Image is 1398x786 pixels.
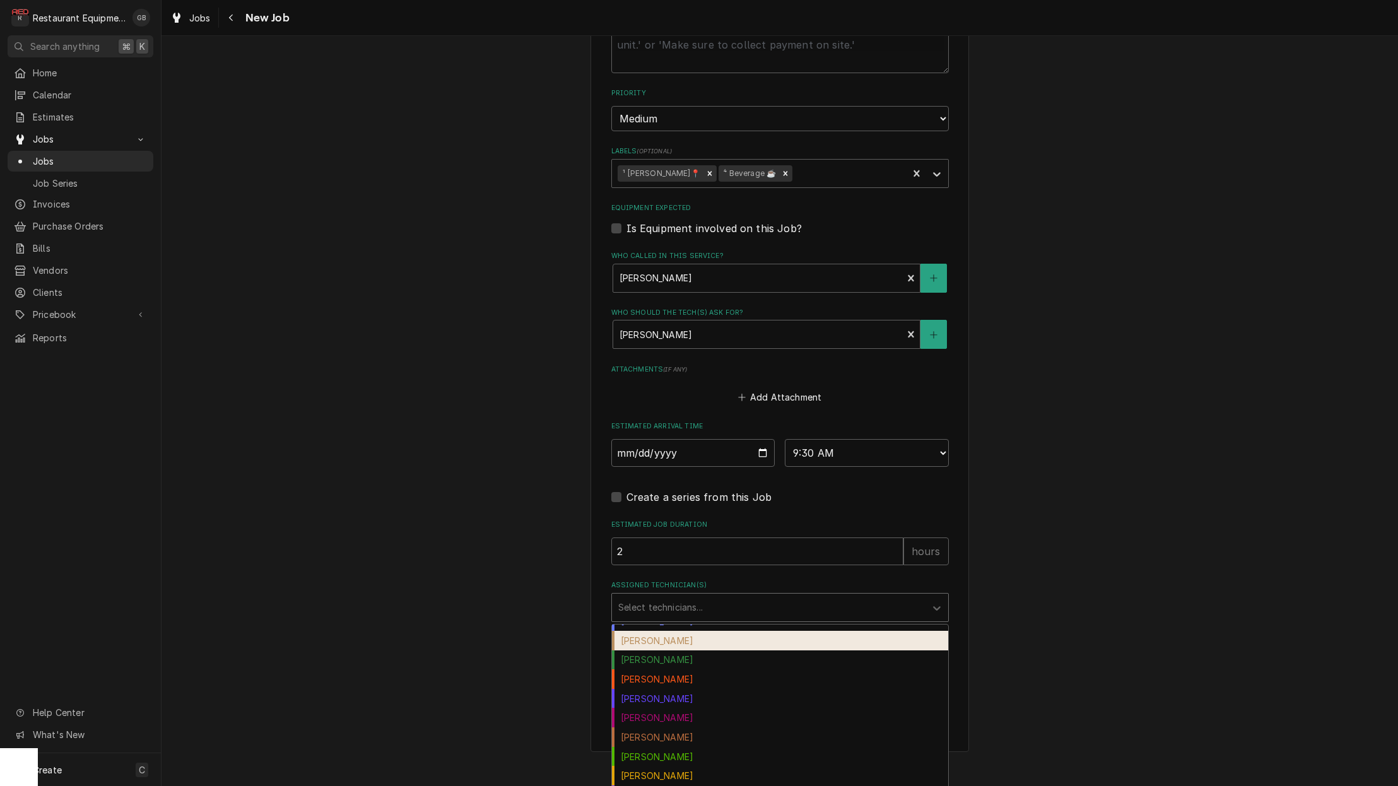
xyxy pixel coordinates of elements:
[33,286,147,299] span: Clients
[8,238,153,259] a: Bills
[33,197,147,211] span: Invoices
[611,308,949,318] label: Who should the tech(s) ask for?
[611,520,949,530] label: Estimated Job Duration
[33,331,147,344] span: Reports
[703,165,717,182] div: Remove ¹ Beckley📍
[611,251,949,261] label: Who called in this service?
[611,203,949,213] label: Equipment Expected
[165,8,216,28] a: Jobs
[11,9,29,26] div: Restaurant Equipment Diagnostics's Avatar
[612,747,948,766] div: [PERSON_NAME]
[33,132,128,146] span: Jobs
[11,9,29,26] div: R
[612,669,948,689] div: [PERSON_NAME]
[785,439,949,467] select: Time Select
[626,221,802,236] label: Is Equipment involved on this Job?
[611,439,775,467] input: Date
[8,327,153,348] a: Reports
[132,9,150,26] div: Gary Beaver's Avatar
[930,274,937,283] svg: Create New Contact
[8,107,153,127] a: Estimates
[611,88,949,98] label: Priority
[778,165,792,182] div: Remove ⁴ Beverage ☕
[242,9,290,26] span: New Job
[637,148,672,155] span: ( optional )
[611,421,949,466] div: Estimated Arrival Time
[611,520,949,565] div: Estimated Job Duration
[33,177,147,190] span: Job Series
[903,537,949,565] div: hours
[33,88,147,102] span: Calendar
[33,706,146,719] span: Help Center
[612,727,948,747] div: [PERSON_NAME]
[8,194,153,214] a: Invoices
[611,146,949,156] label: Labels
[736,389,824,406] button: Add Attachment
[611,580,949,621] div: Assigned Technician(s)
[612,766,948,785] div: [PERSON_NAME]
[920,320,947,349] button: Create New Contact
[920,264,947,293] button: Create New Contact
[8,129,153,150] a: Go to Jobs
[139,40,145,53] span: K
[33,11,126,25] div: Restaurant Equipment Diagnostics
[132,9,150,26] div: GB
[8,173,153,194] a: Job Series
[8,304,153,325] a: Go to Pricebook
[8,282,153,303] a: Clients
[611,308,949,349] div: Who should the tech(s) ask for?
[663,366,687,373] span: ( if any )
[930,331,937,339] svg: Create New Contact
[8,62,153,83] a: Home
[33,220,147,233] span: Purchase Orders
[33,242,147,255] span: Bills
[8,724,153,745] a: Go to What's New
[33,264,147,277] span: Vendors
[33,728,146,741] span: What's New
[626,490,772,505] label: Create a series from this Job
[33,155,147,168] span: Jobs
[612,650,948,670] div: [PERSON_NAME]
[139,763,145,777] span: C
[611,203,949,235] div: Equipment Expected
[611,251,949,292] div: Who called in this service?
[611,88,949,131] div: Priority
[33,765,62,775] span: Create
[33,66,147,79] span: Home
[611,365,949,375] label: Attachments
[221,8,242,28] button: Navigate back
[611,146,949,187] div: Labels
[611,580,949,590] label: Assigned Technician(s)
[612,631,948,650] div: [PERSON_NAME]
[189,11,211,25] span: Jobs
[8,702,153,723] a: Go to Help Center
[612,708,948,727] div: [PERSON_NAME]
[122,40,131,53] span: ⌘
[8,216,153,237] a: Purchase Orders
[8,85,153,105] a: Calendar
[719,165,778,182] div: ⁴ Beverage ☕
[33,308,128,321] span: Pricebook
[8,260,153,281] a: Vendors
[612,689,948,708] div: [PERSON_NAME]
[618,165,703,182] div: ¹ [PERSON_NAME]📍
[33,110,147,124] span: Estimates
[611,421,949,431] label: Estimated Arrival Time
[611,365,949,406] div: Attachments
[30,40,100,53] span: Search anything
[8,35,153,57] button: Search anything⌘K
[8,151,153,172] a: Jobs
